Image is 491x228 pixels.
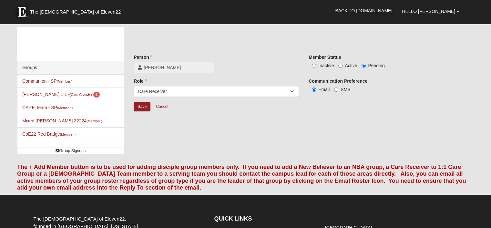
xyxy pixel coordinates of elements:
a: Back to [DOMAIN_NAME] [330,3,397,19]
input: SMS [334,88,338,92]
label: Person [134,54,152,60]
div: Groups [17,61,124,75]
span: Pending [368,63,384,68]
small: (Member ) [57,79,72,83]
label: Member Status [309,54,341,60]
span: Hello [PERSON_NAME] [402,9,455,14]
small: (Member ) [57,106,73,110]
a: [PERSON_NAME] 1:1 -(Care Giver) 2 [22,92,100,97]
span: SMS [341,87,350,92]
input: Email [312,88,316,92]
a: Group Signups [17,148,124,154]
a: Communion - SP(Member ) [22,78,72,84]
small: (Care Giver ) [70,93,92,97]
span: number of pending members [93,92,100,98]
span: Email [318,87,330,92]
span: The [DEMOGRAPHIC_DATA] of Eleven22 [30,9,121,15]
a: CARE Team - SP(Member ) [22,105,73,110]
input: Inactive [312,64,316,68]
span: Inactive [318,63,334,68]
input: Pending [362,64,366,68]
a: Hello [PERSON_NAME] [397,3,464,19]
small: (Member ) [87,119,102,123]
span: [PERSON_NAME] [144,64,210,71]
input: Active [338,64,343,68]
label: Communication Preference [309,78,367,84]
font: The + Add Member button is to be used for adding disciple group members only. If you need to add ... [17,164,466,191]
label: Role [134,78,147,84]
h4: QUICK LINKS [214,215,313,223]
a: The [DEMOGRAPHIC_DATA] of Eleven22 [12,2,141,18]
span: Active [345,63,357,68]
img: Eleven22 logo [15,5,28,18]
a: Cancel [152,102,172,112]
a: Mixed [PERSON_NAME] 32224(Member ) [22,118,102,123]
input: Alt+s [134,102,150,111]
small: (Member ) [60,132,76,136]
a: CoE22 Red Badge(Member ) [22,131,76,137]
